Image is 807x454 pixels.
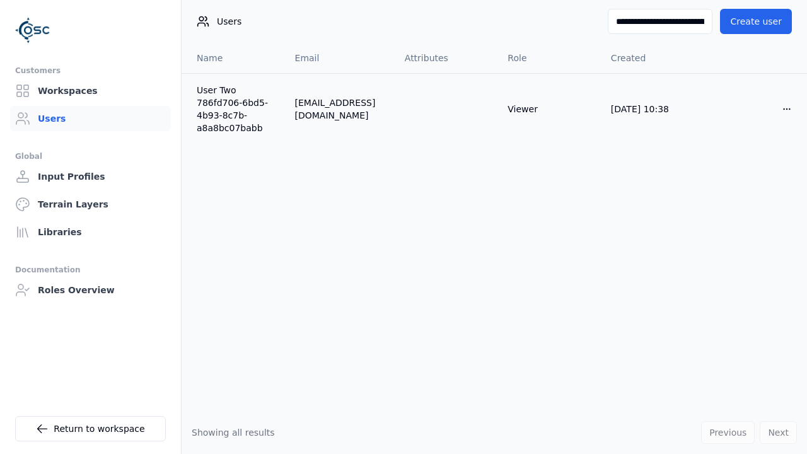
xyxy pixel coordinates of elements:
a: Input Profiles [10,164,171,189]
a: Users [10,106,171,131]
a: Terrain Layers [10,192,171,217]
img: Logo [15,13,50,48]
a: Return to workspace [15,416,166,441]
div: [DATE] 10:38 [611,103,694,115]
a: Roles Overview [10,277,171,303]
th: Created [601,43,704,73]
a: Libraries [10,219,171,245]
th: Role [497,43,601,73]
th: Attributes [395,43,498,73]
span: Showing all results [192,428,275,438]
button: Create user [720,9,792,34]
a: Workspaces [10,78,171,103]
div: Viewer [508,103,591,115]
th: Email [285,43,395,73]
div: Customers [15,63,166,78]
div: [EMAIL_ADDRESS][DOMAIN_NAME] [295,96,385,122]
div: Documentation [15,262,166,277]
span: Users [217,15,241,28]
a: User Two 786fd706-6bd5-4b93-8c7b-a8a8bc07babb [197,84,275,134]
div: Global [15,149,166,164]
th: Name [182,43,285,73]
